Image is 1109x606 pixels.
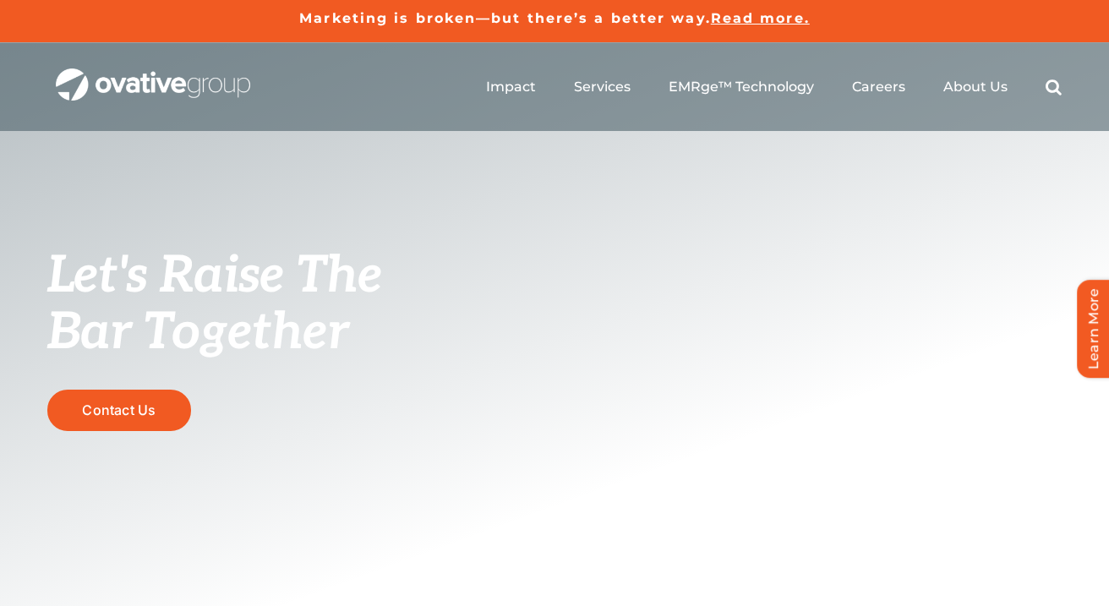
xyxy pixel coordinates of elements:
span: Contact Us [82,402,156,418]
nav: Menu [486,60,1062,114]
a: Contact Us [47,390,191,431]
a: Careers [852,79,905,96]
a: OG_Full_horizontal_WHT [56,67,250,83]
a: Impact [486,79,536,96]
a: Services [574,79,631,96]
a: EMRge™ Technology [669,79,814,96]
a: About Us [943,79,1008,96]
a: Search [1046,79,1062,96]
span: Bar Together [47,303,348,363]
span: Let's Raise The [47,246,383,307]
a: Read more. [711,10,810,26]
a: Marketing is broken—but there’s a better way. [299,10,711,26]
